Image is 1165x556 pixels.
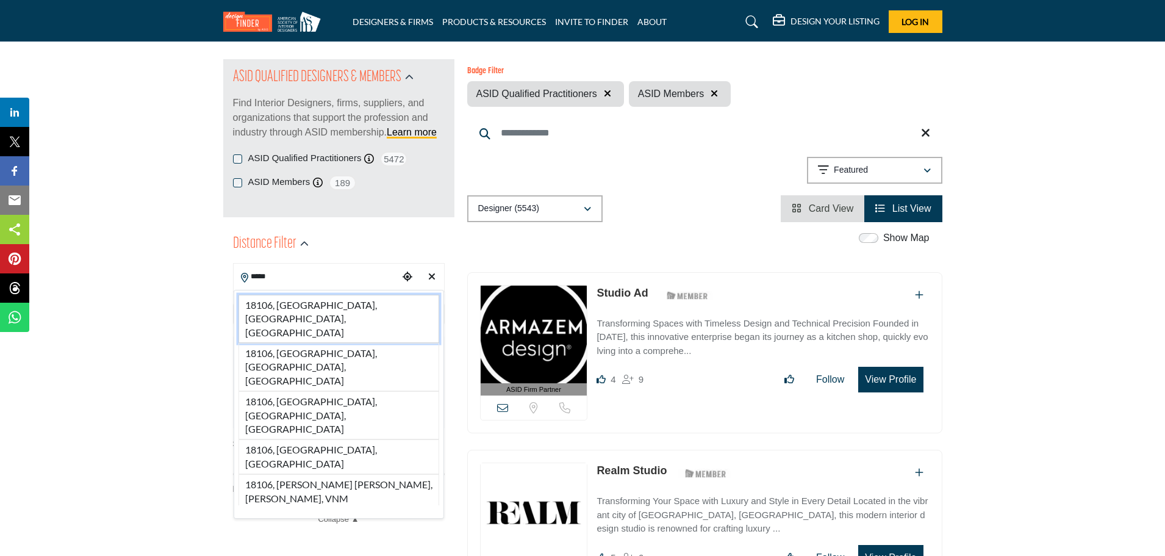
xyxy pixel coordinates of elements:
input: Search Location [234,265,398,289]
p: Studio Ad [597,285,648,301]
span: 9 [639,374,643,385]
a: Search [734,12,766,32]
a: PRODUCTS & RESOURCES [442,16,546,27]
li: Card View [781,195,864,222]
a: ASID Firm Partner [481,286,587,396]
label: ASID Members [248,175,310,189]
span: ASID Members [638,87,704,101]
div: Clear search location [423,264,441,291]
h5: DESIGN YOUR LISTING [790,16,880,27]
p: Transforming Your Space with Luxury and Style in Every Detail Located in the vibrant city of [GEO... [597,494,929,536]
h2: ASID QUALIFIED DESIGNERS & MEMBERS [233,67,401,88]
li: 18106, [GEOGRAPHIC_DATA], [GEOGRAPHIC_DATA], [GEOGRAPHIC_DATA] [238,391,439,439]
h6: Badge Filter [467,67,731,77]
input: ASID Qualified Practitioners checkbox [233,154,242,164]
img: Site Logo [223,12,327,32]
li: 18106, [GEOGRAPHIC_DATA], [GEOGRAPHIC_DATA], [GEOGRAPHIC_DATA] [238,295,439,343]
span: 189 [329,175,356,190]
a: ABOUT [637,16,667,27]
a: View Card [792,203,853,214]
a: Transforming Spaces with Timeless Design and Technical Precision Founded in [DATE], this innovati... [597,309,929,358]
button: Follow [808,367,852,392]
a: INVITE TO FINDER [555,16,628,27]
img: Studio Ad [481,286,587,383]
button: Log In [889,10,942,33]
a: Learn more [387,127,437,137]
div: DESIGN YOUR LISTING [773,15,880,29]
a: Collapse ▲ [233,513,445,525]
li: 18106, [GEOGRAPHIC_DATA], [GEOGRAPHIC_DATA] [238,439,439,474]
button: Designer (5543) [467,195,603,222]
img: ASID Members Badge Icon [660,288,715,303]
button: Featured [807,157,942,184]
label: ASID Qualified Practitioners [248,151,362,165]
p: Transforming Spaces with Timeless Design and Technical Precision Founded in [DATE], this innovati... [597,317,929,358]
a: Add To List [915,468,923,478]
span: ASID Firm Partner [506,385,561,395]
input: ASID Members checkbox [233,178,242,187]
p: Realm Studio [597,463,667,479]
li: 18106, [GEOGRAPHIC_DATA], [GEOGRAPHIC_DATA], [GEOGRAPHIC_DATA] [238,343,439,391]
div: Search within: [233,438,445,450]
button: View Profile [858,367,923,392]
p: Designer (5543) [478,203,539,215]
div: Followers [622,372,643,387]
h2: Distance Filter [233,233,296,255]
span: 5472 [380,151,407,167]
li: 18106, [PERSON_NAME] [PERSON_NAME], [PERSON_NAME], VNM [238,474,439,505]
span: N/A [233,483,247,496]
span: Card View [809,203,854,214]
a: Add To List [915,290,923,300]
a: Transforming Your Space with Luxury and Style in Every Detail Located in the vibrant city of [GEO... [597,487,929,536]
a: Studio Ad [597,287,648,299]
li: List View [864,195,942,222]
p: Featured [834,164,868,176]
a: DESIGNERS & FIRMS [353,16,433,27]
i: Likes [597,375,606,384]
a: Realm Studio [597,464,667,477]
img: ASID Members Badge Icon [678,466,733,481]
a: View List [875,203,931,214]
span: Log In [902,16,929,27]
input: Search Keyword [467,118,942,148]
p: Find Interior Designers, firms, suppliers, and organizations that support the profession and indu... [233,96,445,140]
div: Choose your current location [398,264,417,291]
label: Show Map [883,231,930,245]
div: Search Location [234,290,444,519]
span: List View [892,203,931,214]
span: ASID Qualified Practitioners [476,87,597,101]
button: Like listing [776,367,802,392]
span: 4 [611,374,615,385]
